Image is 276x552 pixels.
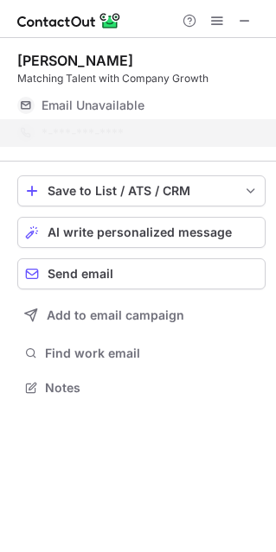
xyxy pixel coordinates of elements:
span: AI write personalized message [48,225,232,239]
button: Add to email campaign [17,300,266,331]
span: Find work email [45,346,259,361]
button: Send email [17,258,266,289]
button: AI write personalized message [17,217,266,248]
button: Find work email [17,341,266,365]
span: Add to email campaign [47,308,184,322]
span: Send email [48,267,113,281]
div: Save to List / ATS / CRM [48,184,235,198]
button: Notes [17,376,266,400]
button: save-profile-one-click [17,175,266,206]
span: Notes [45,380,259,396]
img: ContactOut v5.3.10 [17,10,121,31]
